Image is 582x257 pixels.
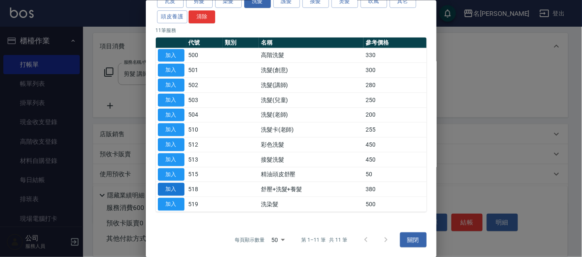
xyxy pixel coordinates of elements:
td: 舒壓+洗髮+養髮 [259,182,363,197]
button: 加入 [158,64,184,77]
td: 500 [187,48,223,63]
button: 加入 [158,168,184,181]
p: 11 筆服務 [156,26,427,34]
button: 加入 [158,79,184,92]
td: 518 [187,182,223,197]
td: 精油頭皮舒壓 [259,167,363,182]
td: 彩色洗髮 [259,137,363,152]
button: 加入 [158,198,184,211]
td: 255 [363,122,426,137]
p: 第 1–11 筆 共 11 筆 [301,236,347,243]
th: 參考價格 [363,37,426,48]
th: 代號 [187,37,223,48]
button: 頭皮養護 [157,10,188,23]
td: 504 [187,107,223,122]
button: 關閉 [400,232,427,247]
td: 450 [363,137,426,152]
button: 加入 [158,49,184,62]
td: 洗染髮 [259,197,363,212]
button: 加入 [158,108,184,121]
td: 300 [363,62,426,77]
th: 類別 [223,37,259,48]
button: 清除 [189,10,215,23]
td: 洗髮(創意) [259,62,363,77]
td: 洗髮(老師) [259,107,363,122]
button: 加入 [158,93,184,106]
td: 513 [187,152,223,167]
td: 450 [363,152,426,167]
td: 洗髮(講師) [259,77,363,92]
td: 519 [187,197,223,212]
td: 501 [187,62,223,77]
button: 加入 [158,183,184,196]
div: 50 [268,228,288,251]
td: 200 [363,107,426,122]
td: 503 [187,92,223,107]
button: 加入 [158,138,184,151]
th: 名稱 [259,37,363,48]
td: 502 [187,77,223,92]
button: 加入 [158,153,184,166]
td: 50 [363,167,426,182]
td: 高階洗髮 [259,48,363,63]
td: 250 [363,92,426,107]
td: 280 [363,77,426,92]
td: 380 [363,182,426,197]
p: 每頁顯示數量 [235,236,265,243]
td: 330 [363,48,426,63]
td: 510 [187,122,223,137]
td: 洗髮卡(老師) [259,122,363,137]
button: 加入 [158,123,184,136]
td: 接髮洗髮 [259,152,363,167]
td: 500 [363,197,426,212]
td: 洗髮(兒童) [259,92,363,107]
td: 515 [187,167,223,182]
td: 512 [187,137,223,152]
